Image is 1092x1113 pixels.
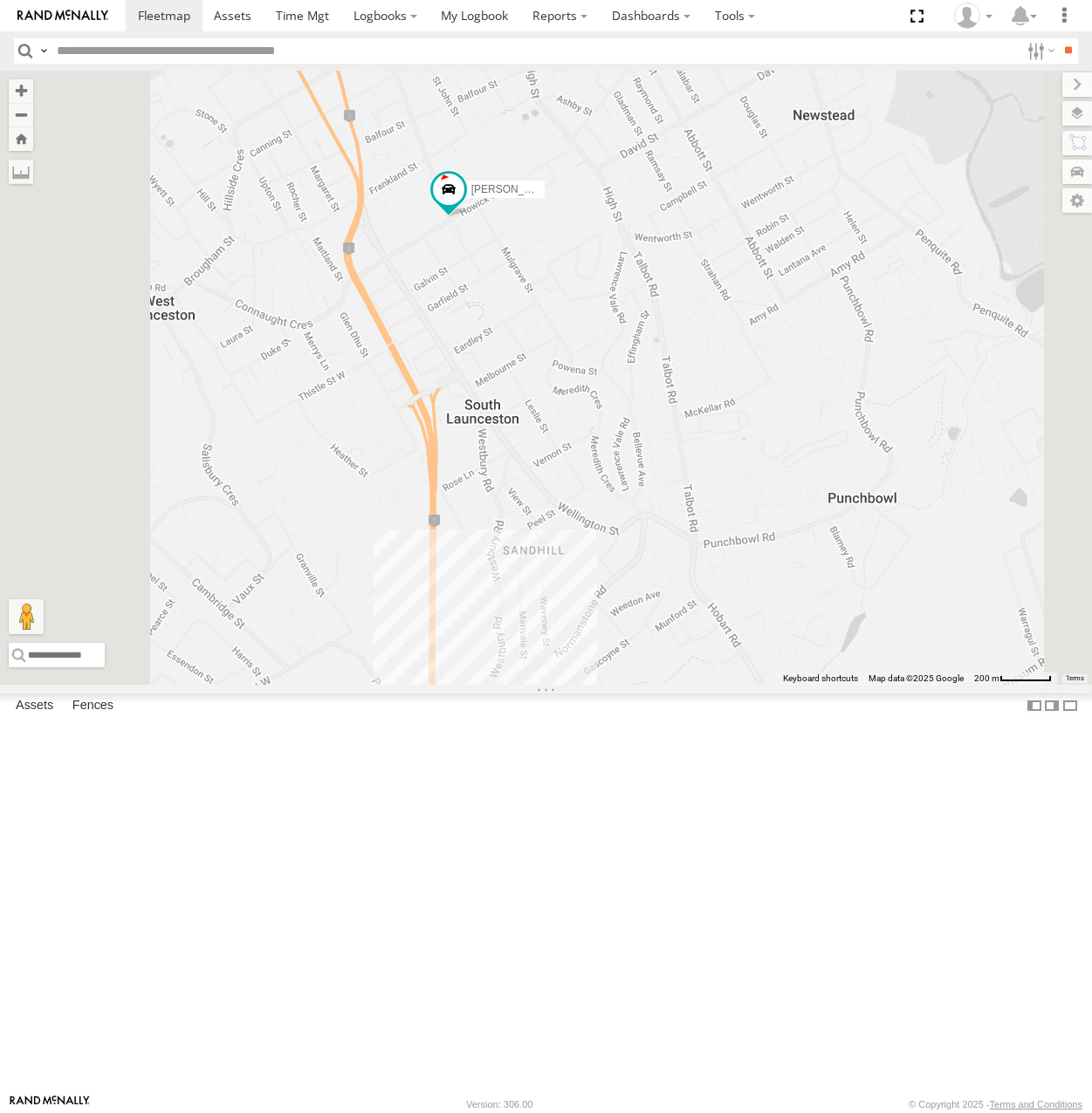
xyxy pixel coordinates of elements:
[783,673,858,685] button: Keyboard shortcuts
[470,183,557,195] span: [PERSON_NAME]
[10,1096,90,1113] a: Visit our Website
[909,1099,1082,1110] div: © Copyright 2025 -
[1043,693,1061,719] label: Dock Summary Table to the Right
[37,38,51,64] label: Search Query
[466,1099,532,1110] div: Version: 306.00
[1062,188,1092,213] label: Map Settings
[1026,693,1043,719] label: Dock Summary Table to the Left
[9,160,33,184] label: Measure
[1066,674,1084,681] a: Terms (opens in new tab)
[948,3,999,29] div: Simon Lionetti
[969,673,1057,685] button: Map Scale: 200 m per 56 pixels
[9,103,33,127] button: Zoom out
[64,694,122,719] label: Fences
[9,127,33,151] button: Zoom Home
[990,1099,1082,1110] a: Terms and Conditions
[1061,693,1079,719] label: Hide Summary Table
[9,79,33,103] button: Zoom in
[869,673,964,683] span: Map data ©2025 Google
[9,599,44,634] button: Drag Pegman onto the map to open Street View
[974,673,999,683] span: 200 m
[1020,38,1058,64] label: Search Filter Options
[7,694,62,719] label: Assets
[17,10,108,22] img: rand-logo.svg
